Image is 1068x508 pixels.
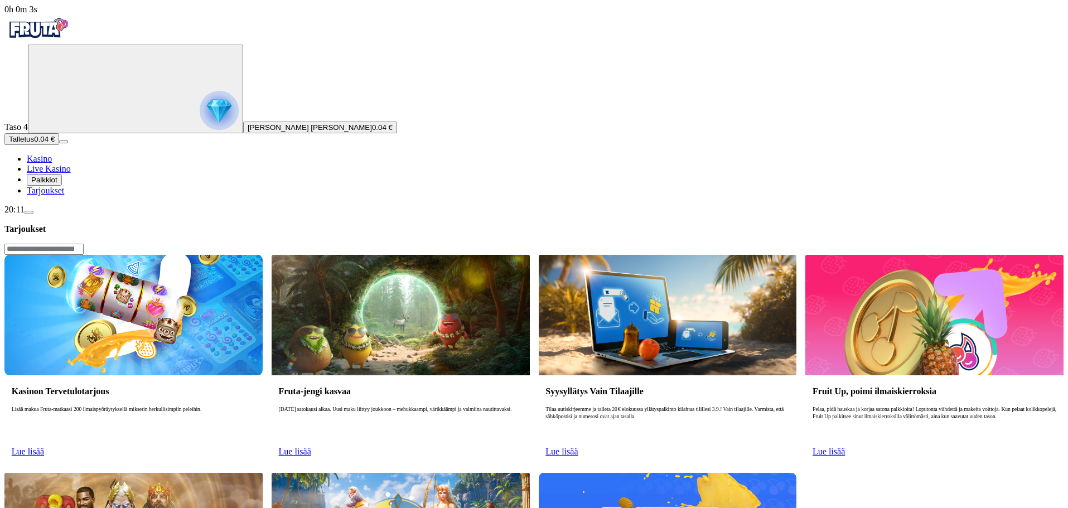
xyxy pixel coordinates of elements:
h3: Kasinon Tervetulotarjous [12,386,255,396]
a: Lue lisää [12,447,44,456]
p: Pelaa, pidä hauskaa ja korjaa satona palkkioita! Loputonta viihdettä ja makeita voittoja. Kun pel... [813,406,1056,442]
span: user session time [4,4,37,14]
h3: Syysyllätys Vain Tilaajille [545,386,789,396]
img: reward progress [200,91,239,130]
a: Fruta [4,35,71,44]
p: Tilaa uutiskirjeemme ja talleta 20 € elokuussa yllätyspalkinto kilahtaa tilillesi 3.9.! Vain tila... [545,406,789,442]
button: [PERSON_NAME] [PERSON_NAME]0.04 € [243,122,397,133]
h3: Fruit Up, poimi ilmaiskierroksia [813,386,1056,396]
span: 0.04 € [34,135,55,143]
nav: Main menu [4,154,1064,196]
img: Fruta [4,14,71,42]
h3: Tarjoukset [4,224,1064,234]
span: [PERSON_NAME] [PERSON_NAME] [248,123,372,132]
button: menu [59,140,68,143]
img: Fruit Up, poimi ilmaiskierroksia [805,255,1064,375]
a: Tarjoukset [27,186,64,195]
a: Kasino [27,154,52,163]
img: Kasinon Tervetulotarjous [4,255,263,375]
p: [DATE] satokausi alkaa. Uusi maku liittyy joukkoon – mehukkaampi, värikkäämpi ja valmiina nautitt... [279,406,523,442]
button: menu [25,211,33,214]
h3: Fruta-jengi kasvaa [279,386,523,396]
button: reward progress [28,45,243,133]
button: Palkkiot [27,174,62,186]
a: Live Kasino [27,164,71,173]
input: Search [4,244,84,255]
nav: Primary [4,14,1064,196]
span: Taso 4 [4,122,28,132]
a: Lue lisää [279,447,311,456]
img: Syysyllätys Vain Tilaajille [539,255,797,375]
p: Lisää makua Fruta-matkaasi 200 ilmaispyöräytyksellä mikserin herkullisimpiin peleihin. [12,406,255,442]
span: 0.04 € [372,123,393,132]
span: Palkkiot [31,176,57,184]
img: Fruta-jengi kasvaa [272,255,530,375]
span: Talletus [9,135,34,143]
a: Lue lisää [813,447,845,456]
span: 20:11 [4,205,25,214]
button: Talletusplus icon0.04 € [4,133,59,145]
a: Lue lisää [545,447,578,456]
